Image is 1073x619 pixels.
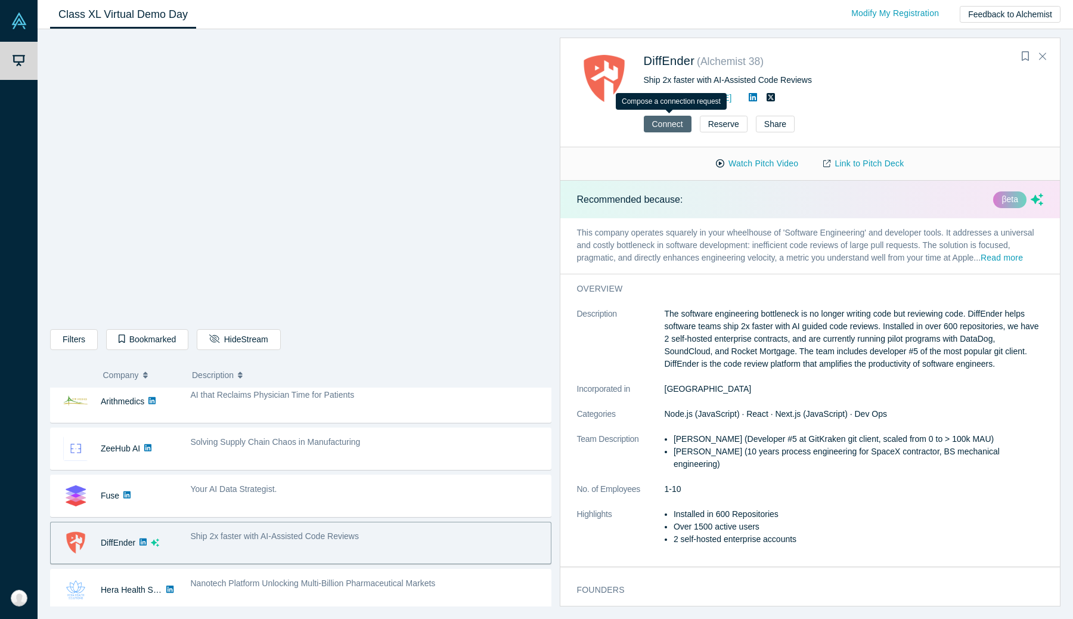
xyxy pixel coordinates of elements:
dt: Highlights [577,508,665,558]
button: Watch Pitch Video [703,153,811,174]
li: 2 self-hosted enterprise accounts [674,533,1043,546]
button: Share [756,116,795,132]
h3: Founders [577,584,1027,596]
dd: 1-10 [665,483,1044,496]
img: Adi Mukherjee's Account [11,590,27,606]
img: Fuse's Logo [63,483,88,508]
button: Company [103,363,180,388]
span: Nanotech Platform Unlocking Multi-Billion Pharmaceutical Markets [191,578,436,588]
img: DiffEnder's Logo [63,530,88,555]
h3: overview [577,283,1027,295]
img: DiffEnder's Logo [577,51,631,106]
a: ZeeHub AI [101,444,140,453]
li: [PERSON_NAME] (Developer #5 at GitKraken git client, scaled from 0 to > 100k MAU) [674,433,1043,445]
dt: Team Description [577,433,665,483]
button: Bookmarked [106,329,188,350]
img: ZeeHub AI's Logo [63,436,88,461]
button: Reserve [700,116,748,132]
button: Connect [644,116,691,132]
a: Link to Pitch Deck [811,153,916,174]
p: This company operates squarely in your wheelhouse of 'Software Engineering' and developer tools. ... [560,218,1060,274]
small: ( Alchemist 38 ) [697,55,764,67]
img: Alchemist Vault Logo [11,13,27,29]
dt: Description [577,308,665,383]
span: Solving Supply Chain Chaos in Manufacturing [191,437,361,447]
dt: Categories [577,408,665,433]
a: DiffEnder [101,538,135,547]
li: [PERSON_NAME] (10 years process engineering for SpaceX contractor, BS mechanical engineering) [674,445,1043,471]
button: Read more [981,252,1023,265]
span: Description [192,363,234,388]
span: Ship 2x faster with AI-Assisted Code Reviews [191,531,359,541]
a: Arithmedics [101,397,144,406]
button: Feedback to Alchemist [960,6,1060,23]
a: [URL][DOMAIN_NAME] [644,93,732,103]
a: Modify My Registration [839,3,951,24]
span: Your AI Data Strategist. [191,484,277,494]
button: Close [1034,47,1052,66]
span: AI that Reclaims Physician Time for Patients [191,390,355,400]
div: βeta [993,191,1027,208]
button: Filters [50,329,98,350]
button: Description [192,363,543,388]
dd: [GEOGRAPHIC_DATA] [665,383,1044,395]
button: Bookmark [1017,48,1034,65]
li: Over 1500 active users [674,521,1043,533]
svg: dsa ai sparkles [1031,193,1043,206]
p: The software engineering bottleneck is no longer writing code but reviewing code. DiffEnder helps... [665,308,1044,370]
img: Hera Health Solutions's Logo [63,577,88,602]
a: DiffEnder [644,54,695,67]
img: Arithmedics's Logo [63,389,88,414]
dt: Incorporated in [577,383,665,408]
dt: No. of Employees [577,483,665,508]
li: Installed in 600 Repositories [674,508,1043,521]
span: Node.js (JavaScript) · React · Next.js (JavaScript) · Dev Ops [665,409,887,419]
a: Hera Health Solutions [101,585,182,595]
span: Company [103,363,139,388]
button: HideStream [197,329,280,350]
iframe: Alchemist Class XL Demo Day: Vault [51,39,551,320]
a: Class XL Virtual Demo Day [50,1,196,29]
div: Ship 2x faster with AI-Assisted Code Reviews [644,74,1041,86]
p: Recommended because: [577,193,683,207]
svg: dsa ai sparkles [151,538,159,547]
a: Fuse [101,491,119,500]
